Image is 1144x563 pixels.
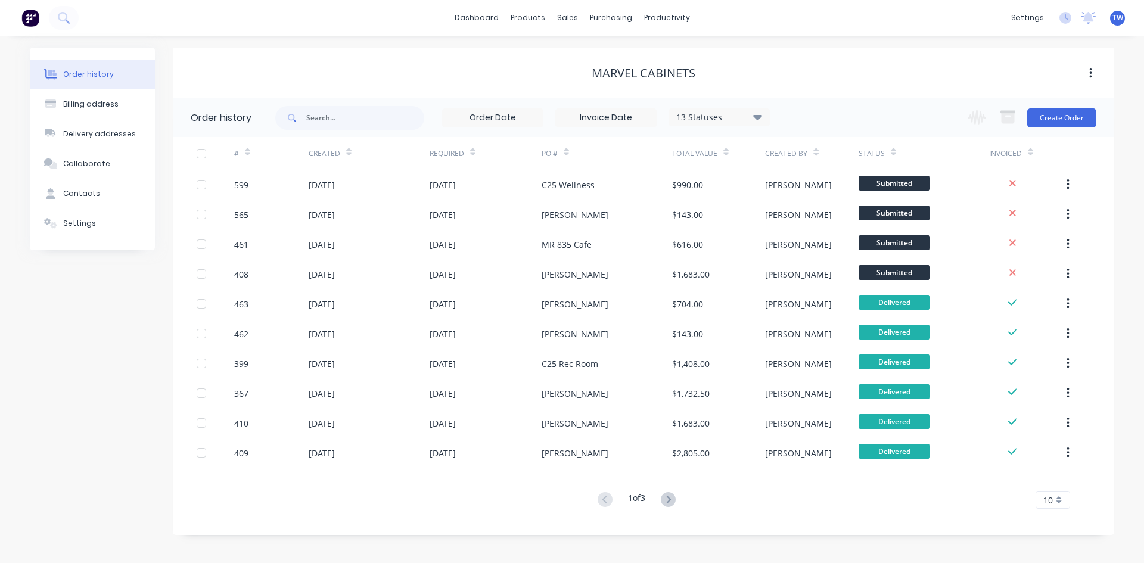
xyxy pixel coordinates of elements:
div: Order history [63,69,114,80]
div: PO # [542,137,672,170]
div: [DATE] [309,268,335,281]
div: Created By [765,148,807,159]
img: Factory [21,9,39,27]
div: [PERSON_NAME] [542,387,608,400]
div: Order history [191,111,251,125]
div: $616.00 [672,238,703,251]
div: Invoiced [989,148,1022,159]
div: 1 of 3 [628,492,645,509]
div: [PERSON_NAME] [542,209,608,221]
div: Status [859,137,989,170]
button: Settings [30,209,155,238]
div: [DATE] [430,387,456,400]
div: 13 Statuses [669,111,769,124]
div: Status [859,148,885,159]
div: 399 [234,357,248,370]
div: [DATE] [430,268,456,281]
div: [DATE] [309,357,335,370]
div: [DATE] [430,447,456,459]
div: [PERSON_NAME] [765,387,832,400]
div: $143.00 [672,328,703,340]
div: Collaborate [63,158,110,169]
div: [DATE] [430,328,456,340]
button: Contacts [30,179,155,209]
div: [PERSON_NAME] [542,417,608,430]
div: products [505,9,551,27]
div: [PERSON_NAME] [765,447,832,459]
span: Submitted [859,176,930,191]
div: 409 [234,447,248,459]
input: Invoice Date [556,109,656,127]
button: Collaborate [30,149,155,179]
div: productivity [638,9,696,27]
div: [DATE] [309,328,335,340]
div: [DATE] [430,298,456,310]
div: [DATE] [309,209,335,221]
button: Billing address [30,89,155,119]
div: [PERSON_NAME] [765,209,832,221]
div: $704.00 [672,298,703,310]
span: Delivered [859,384,930,399]
div: [DATE] [309,238,335,251]
div: 463 [234,298,248,310]
div: 367 [234,387,248,400]
div: [DATE] [309,447,335,459]
div: Required [430,137,542,170]
div: 408 [234,268,248,281]
span: Submitted [859,235,930,250]
div: 565 [234,209,248,221]
div: [PERSON_NAME] [765,357,832,370]
div: $1,683.00 [672,268,710,281]
div: 462 [234,328,248,340]
div: [PERSON_NAME] [542,298,608,310]
span: Delivered [859,354,930,369]
div: # [234,137,309,170]
div: Invoiced [989,137,1064,170]
div: $1,683.00 [672,417,710,430]
div: [DATE] [430,417,456,430]
div: Required [430,148,464,159]
div: [DATE] [309,417,335,430]
div: $2,805.00 [672,447,710,459]
div: PO # [542,148,558,159]
div: 410 [234,417,248,430]
div: [PERSON_NAME] [765,328,832,340]
span: Delivered [859,295,930,310]
div: [DATE] [430,238,456,251]
div: [PERSON_NAME] [765,417,832,430]
button: Create Order [1027,108,1096,127]
div: # [234,148,239,159]
div: Marvel Cabinets [592,66,695,80]
div: [PERSON_NAME] [542,328,608,340]
div: [DATE] [430,179,456,191]
div: Created [309,148,340,159]
div: C25 Rec Room [542,357,598,370]
div: Created [309,137,430,170]
div: $1,732.50 [672,387,710,400]
div: settings [1005,9,1050,27]
div: [DATE] [309,387,335,400]
div: [PERSON_NAME] [765,268,832,281]
span: Delivered [859,414,930,429]
div: [PERSON_NAME] [765,238,832,251]
div: [DATE] [309,179,335,191]
span: Submitted [859,206,930,220]
div: [PERSON_NAME] [542,447,608,459]
input: Order Date [443,109,543,127]
div: Contacts [63,188,100,199]
div: [DATE] [430,357,456,370]
input: Search... [306,106,424,130]
div: [PERSON_NAME] [542,268,608,281]
div: [PERSON_NAME] [765,179,832,191]
button: Order history [30,60,155,89]
div: Delivery addresses [63,129,136,139]
div: Billing address [63,99,119,110]
div: C25 Wellness [542,179,595,191]
div: sales [551,9,584,27]
span: Delivered [859,444,930,459]
span: 10 [1043,494,1053,506]
div: MR 835 Cafe [542,238,592,251]
div: $990.00 [672,179,703,191]
div: purchasing [584,9,638,27]
div: 461 [234,238,248,251]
